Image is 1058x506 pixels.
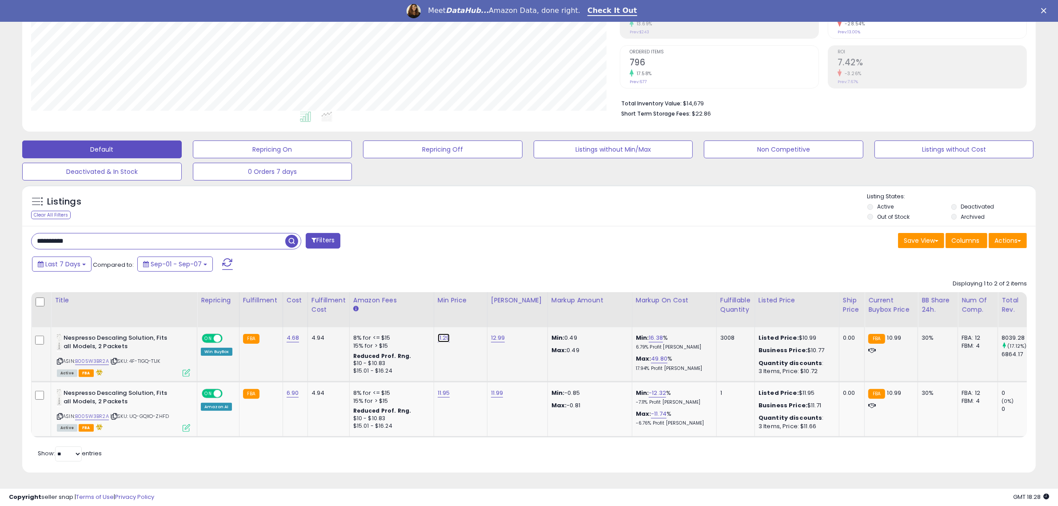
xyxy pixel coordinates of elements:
small: Prev: 7.67% [838,79,858,84]
button: Listings without Cost [874,141,1034,158]
button: Repricing On [193,141,352,158]
div: Meet Amazon Data, done right. [428,6,580,15]
p: -0.81 [551,402,625,410]
div: FBA: 12 [962,389,991,397]
a: -11.74 [651,410,667,418]
b: Total Inventory Value: [621,100,682,107]
span: OFF [221,335,236,342]
div: 0 [1002,389,1038,397]
div: $15.01 - $16.24 [353,422,427,430]
div: 3008 [720,334,748,342]
a: -12.32 [649,389,666,398]
a: 16.38 [649,333,663,342]
small: FBA [868,334,885,344]
label: Archived [961,213,985,221]
div: Markup Amount [551,296,628,305]
span: FBA [79,369,94,377]
span: ROI [838,50,1026,55]
a: 6.90 [287,389,299,398]
b: Listed Price: [759,389,799,397]
div: 15% for > $15 [353,397,427,405]
div: Current Buybox Price [868,296,914,314]
b: Max: [636,354,651,363]
span: | SKU: UQ-GQXO-ZHFD [110,413,169,420]
div: Displaying 1 to 2 of 2 items [953,280,1027,288]
b: Business Price: [759,401,807,410]
h2: 796 [630,57,818,69]
b: Business Price: [759,346,807,354]
span: 10.99 [887,333,902,342]
p: Listing States: [867,193,1036,201]
div: Listed Price [759,296,835,305]
b: Max: [636,410,651,418]
span: Sep-01 - Sep-07 [151,260,202,269]
label: Deactivated [961,203,994,210]
small: Prev: 13.00% [838,29,860,35]
button: Columns [946,233,987,248]
button: Last 7 Days [32,257,92,272]
div: Ship Price [843,296,861,314]
div: Clear All Filters [31,211,71,219]
b: Reduced Prof. Rng. [353,407,411,414]
div: ASIN: [57,389,190,431]
div: Min Price [438,296,483,305]
b: Nespresso Descaling Solution, Fits all Models, 2 Packets [64,334,172,353]
div: $15.01 - $16.24 [353,367,427,375]
button: Actions [989,233,1027,248]
strong: Min: [551,389,565,397]
div: 0 [1002,405,1038,413]
div: % [636,389,710,406]
div: Cost [287,296,304,305]
div: Win BuyBox [201,348,232,356]
a: 11.95 [438,389,450,398]
div: FBA: 12 [962,334,991,342]
strong: Max: [551,346,567,354]
div: 15% for > $15 [353,342,427,350]
i: hazardous material [94,424,103,430]
b: Short Term Storage Fees: [621,110,691,117]
div: 4.94 [311,389,343,397]
a: Privacy Policy [115,493,154,501]
div: Fulfillment [243,296,279,305]
p: 6.79% Profit [PERSON_NAME] [636,344,710,350]
div: ASIN: [57,334,190,376]
a: 12.99 [491,333,505,342]
a: 49.80 [651,354,667,363]
small: 17.58% [634,70,652,77]
div: Amazon AI [201,403,232,411]
button: Non Competitive [704,141,863,158]
div: $11.95 [759,389,832,397]
span: $22.86 [692,109,711,118]
a: B005W3BR2A [75,413,109,420]
a: 11.99 [491,389,503,398]
small: (0%) [1002,398,1014,405]
button: Save View [898,233,944,248]
a: 11.29 [438,333,450,342]
div: FBM: 4 [962,342,991,350]
a: Terms of Use [76,493,114,501]
span: Last 7 Days [45,260,80,269]
label: Out of Stock [877,213,910,221]
div: Markup on Cost [636,296,713,305]
div: 3 Items, Price: $11.66 [759,422,832,430]
span: All listings currently available for purchase on Amazon [57,424,77,432]
small: Prev: $243 [630,29,649,35]
b: Quantity discounts [759,414,822,422]
div: 8039.28 [1002,334,1038,342]
button: Repricing Off [363,141,523,158]
div: $11.71 [759,402,832,410]
span: Ordered Items [630,50,818,55]
div: : [759,414,832,422]
button: Sep-01 - Sep-07 [137,257,213,272]
p: 17.94% Profit [PERSON_NAME] [636,365,710,372]
div: $10.99 [759,334,832,342]
label: Active [877,203,894,210]
img: 31nwTtz2IHL._SL40_.jpg [57,334,61,352]
div: Title [55,296,193,305]
span: FBA [79,424,94,432]
div: Repricing [201,296,236,305]
div: 4.94 [311,334,343,342]
strong: Max: [551,401,567,410]
div: 30% [922,389,951,397]
a: 4.68 [287,333,299,342]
